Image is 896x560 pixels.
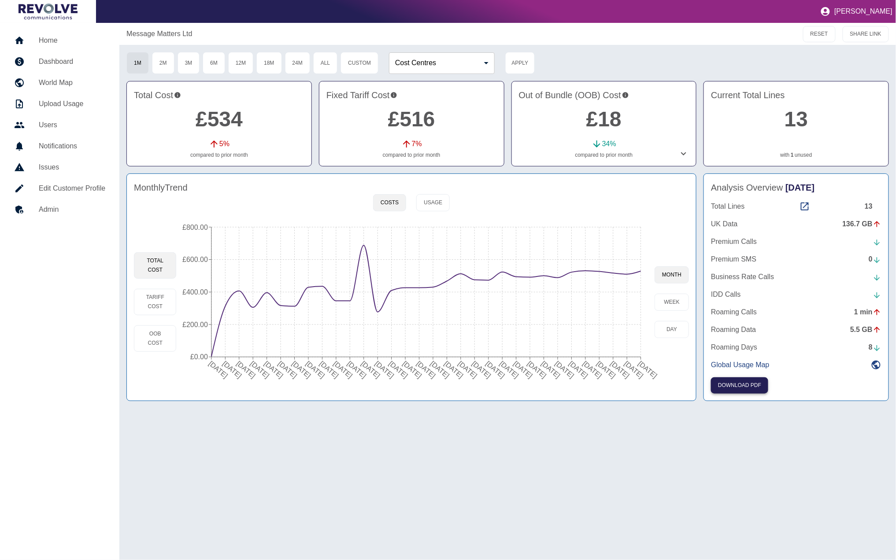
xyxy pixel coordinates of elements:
button: Click here to download the most recent invoice. If the current month’s invoice is unavailable, th... [711,377,768,394]
button: RESET [803,26,836,42]
p: Roaming Calls [711,307,757,317]
a: Total Lines13 [711,201,881,212]
button: Costs [373,194,406,211]
a: £534 [196,107,243,131]
a: IDD Calls [711,289,881,300]
h4: Fixed Tariff Cost [326,88,497,102]
a: 1 [791,151,794,159]
button: 1M [126,52,149,74]
h4: Out of Bundle (OOB) Cost [519,88,689,102]
tspan: £800.00 [183,224,208,231]
h5: Upload Usage [39,99,105,109]
h5: Dashboard [39,56,105,67]
h5: Home [39,35,105,46]
a: Upload Usage [7,93,112,114]
tspan: [DATE] [318,360,341,379]
tspan: [DATE] [249,360,271,379]
tspan: [DATE] [374,360,396,379]
p: Premium SMS [711,254,756,265]
tspan: [DATE] [623,360,645,379]
button: month [655,266,689,284]
button: [PERSON_NAME] [817,3,896,20]
a: Notifications [7,136,112,157]
tspan: £400.00 [183,288,208,296]
a: Admin [7,199,112,220]
tspan: [DATE] [457,360,479,379]
a: Roaming Days8 [711,342,881,353]
tspan: [DATE] [277,360,299,379]
button: 24M [285,52,310,74]
p: IDD Calls [711,289,741,300]
button: Usage [416,194,450,211]
button: Total Cost [134,252,176,279]
div: 1 min [854,307,881,317]
a: 13 [785,107,808,131]
a: Message Matters Ltd [126,29,192,39]
tspan: £600.00 [183,256,208,263]
tspan: [DATE] [207,360,230,379]
p: Roaming Data [711,324,756,335]
a: Roaming Calls1 min [711,307,881,317]
tspan: [DATE] [526,360,548,379]
a: Issues [7,157,112,178]
h5: Edit Customer Profile [39,183,105,194]
button: Tariff Cost [134,289,176,315]
p: Total Lines [711,201,745,212]
div: 13 [865,201,881,212]
p: UK Data [711,219,737,229]
tspan: [DATE] [235,360,257,379]
button: day [655,321,689,338]
p: [PERSON_NAME] [834,7,892,15]
tspan: [DATE] [388,360,410,379]
tspan: [DATE] [291,360,313,379]
tspan: [DATE] [415,360,437,379]
a: £18 [586,107,622,131]
a: Dashboard [7,51,112,72]
h5: Notifications [39,141,105,151]
h4: Analysis Overview [711,181,881,194]
tspan: [DATE] [429,360,451,379]
tspan: [DATE] [512,360,534,379]
div: 5.5 GB [850,324,881,335]
tspan: [DATE] [222,360,244,379]
div: 8 [869,342,881,353]
svg: This is the total charges incurred over 1 months [174,88,181,102]
p: compared to prior month [326,151,497,159]
button: 12M [228,52,253,74]
tspan: [DATE] [637,360,659,379]
p: 5 % [219,139,230,149]
button: All [313,52,337,74]
h4: Current Total Lines [711,88,881,102]
button: OOB Cost [134,325,176,352]
a: Global Usage Map [711,360,881,370]
p: Global Usage Map [711,360,770,370]
tspan: [DATE] [581,360,604,379]
button: week [655,294,689,311]
h5: Admin [39,204,105,215]
svg: Costs outside of your fixed tariff [622,88,629,102]
button: Custom [341,52,378,74]
tspan: [DATE] [332,360,354,379]
h4: Monthly Trend [134,181,188,194]
tspan: [DATE] [263,360,285,379]
a: Roaming Data5.5 GB [711,324,881,335]
div: 136.7 GB [843,219,881,229]
a: Users [7,114,112,136]
p: 7 % [412,139,422,149]
a: Premium Calls [711,236,881,247]
h5: World Map [39,77,105,88]
p: compared to prior month [134,151,304,159]
a: £516 [388,107,435,131]
tspan: [DATE] [485,360,507,379]
p: Business Rate Calls [711,272,774,282]
tspan: [DATE] [540,360,562,379]
tspan: [DATE] [402,360,424,379]
button: 3M [178,52,200,74]
div: 0 [869,254,881,265]
p: Roaming Days [711,342,757,353]
h5: Issues [39,162,105,173]
button: 18M [256,52,281,74]
tspan: [DATE] [609,360,631,379]
a: UK Data136.7 GB [711,219,881,229]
